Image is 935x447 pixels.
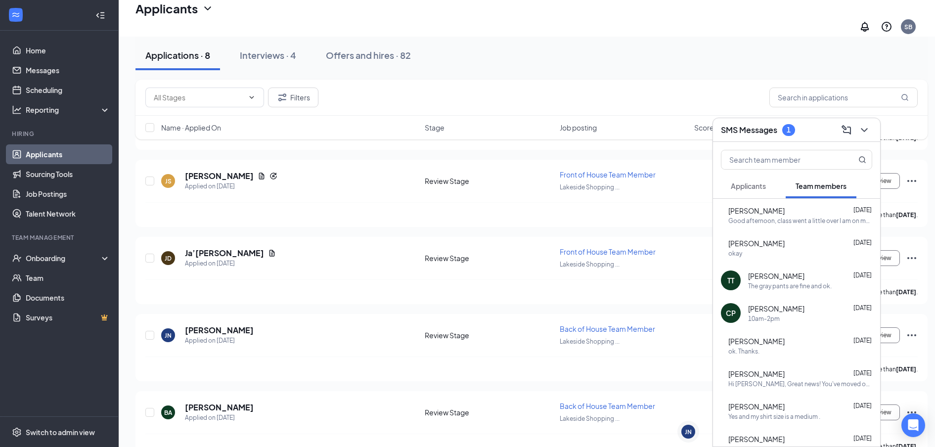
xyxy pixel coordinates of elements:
[896,211,916,219] b: [DATE]
[185,248,264,259] h5: Ja’[PERSON_NAME]
[769,88,918,107] input: Search in applications
[165,331,172,340] div: JN
[248,93,256,101] svg: ChevronDown
[728,369,785,379] span: [PERSON_NAME]
[185,325,254,336] h5: [PERSON_NAME]
[721,150,839,169] input: Search team member
[560,338,620,345] span: Lakeside Shopping ...
[853,206,872,214] span: [DATE]
[26,253,102,263] div: Onboarding
[26,41,110,60] a: Home
[901,93,909,101] svg: MagnifyingGlass
[726,308,736,318] div: CP
[268,249,276,257] svg: Document
[841,124,852,136] svg: ComposeMessage
[26,144,110,164] a: Applicants
[906,252,918,264] svg: Ellipses
[12,233,108,242] div: Team Management
[26,204,110,223] a: Talent Network
[145,49,210,61] div: Applications · 8
[326,49,411,61] div: Offers and hires · 82
[727,275,734,285] div: TT
[853,369,872,377] span: [DATE]
[185,413,254,423] div: Applied on [DATE]
[26,105,111,115] div: Reporting
[796,181,846,190] span: Team members
[26,164,110,184] a: Sourcing Tools
[858,124,870,136] svg: ChevronDown
[728,434,785,444] span: [PERSON_NAME]
[185,181,277,191] div: Applied on [DATE]
[856,122,872,138] button: ChevronDown
[425,407,554,417] div: Review Stage
[694,123,714,133] span: Score
[748,304,804,313] span: [PERSON_NAME]
[202,2,214,14] svg: ChevronDown
[165,254,172,263] div: JD
[896,288,916,296] b: [DATE]
[896,365,916,373] b: [DATE]
[185,336,254,346] div: Applied on [DATE]
[853,435,872,442] span: [DATE]
[560,247,656,256] span: Front of House Team Member
[11,10,21,20] svg: WorkstreamLogo
[731,181,766,190] span: Applicants
[95,10,105,20] svg: Collapse
[185,171,254,181] h5: [PERSON_NAME]
[425,123,445,133] span: Stage
[26,80,110,100] a: Scheduling
[728,347,759,356] div: ok. Thanks.
[560,123,597,133] span: Job posting
[26,308,110,327] a: SurveysCrown
[268,88,318,107] button: Filter Filters
[728,412,820,421] div: Yes and my shirt size is a medium .
[748,314,780,323] div: 10am-2pm
[560,261,620,268] span: Lakeside Shopping ...
[12,253,22,263] svg: UserCheck
[161,123,221,133] span: Name · Applied On
[721,125,777,135] h3: SMS Messages
[904,23,912,31] div: SB
[728,380,872,388] div: Hi [PERSON_NAME], Great news! You've moved on to the next stage of the application. We have a few...
[906,175,918,187] svg: Ellipses
[853,304,872,312] span: [DATE]
[728,336,785,346] span: [PERSON_NAME]
[26,288,110,308] a: Documents
[728,217,872,225] div: Good afternoon, class went a little over I am on my way now I may be just a couple minutes late.
[185,259,276,268] div: Applied on [DATE]
[26,427,95,437] div: Switch to admin view
[906,406,918,418] svg: Ellipses
[164,408,172,417] div: BA
[425,253,554,263] div: Review Stage
[748,271,804,281] span: [PERSON_NAME]
[269,172,277,180] svg: Reapply
[26,60,110,80] a: Messages
[881,21,892,33] svg: QuestionInfo
[853,239,872,246] span: [DATE]
[12,427,22,437] svg: Settings
[748,282,832,290] div: The gray pants are fine and ok.
[560,402,655,410] span: Back of House Team Member
[425,176,554,186] div: Review Stage
[560,183,620,191] span: Lakeside Shopping ...
[859,21,871,33] svg: Notifications
[425,330,554,340] div: Review Stage
[728,238,785,248] span: [PERSON_NAME]
[560,415,620,422] span: Lakeside Shopping ...
[26,268,110,288] a: Team
[839,122,854,138] button: ComposeMessage
[12,130,108,138] div: Hiring
[858,156,866,164] svg: MagnifyingGlass
[185,402,254,413] h5: [PERSON_NAME]
[240,49,296,61] div: Interviews · 4
[728,402,785,411] span: [PERSON_NAME]
[560,170,656,179] span: Front of House Team Member
[901,413,925,437] div: Open Intercom Messenger
[685,428,692,436] div: JN
[26,184,110,204] a: Job Postings
[154,92,244,103] input: All Stages
[906,329,918,341] svg: Ellipses
[728,206,785,216] span: [PERSON_NAME]
[853,337,872,344] span: [DATE]
[853,271,872,279] span: [DATE]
